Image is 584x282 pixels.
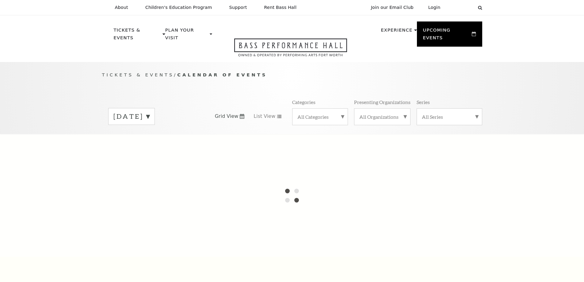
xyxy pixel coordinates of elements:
[165,26,208,45] p: Plan Your Visit
[215,113,239,120] span: Grid View
[114,26,161,45] p: Tickets & Events
[113,112,150,121] label: [DATE]
[102,72,174,77] span: Tickets & Events
[145,5,212,10] p: Children's Education Program
[297,114,343,120] label: All Categories
[292,99,315,105] p: Categories
[102,71,482,79] p: /
[422,114,477,120] label: All Series
[417,99,430,105] p: Series
[177,72,267,77] span: Calendar of Events
[359,114,405,120] label: All Organizations
[254,113,275,120] span: List View
[423,26,471,45] p: Upcoming Events
[229,5,247,10] p: Support
[381,26,412,37] p: Experience
[450,5,472,10] select: Select:
[264,5,297,10] p: Rent Bass Hall
[354,99,410,105] p: Presenting Organizations
[115,5,128,10] p: About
